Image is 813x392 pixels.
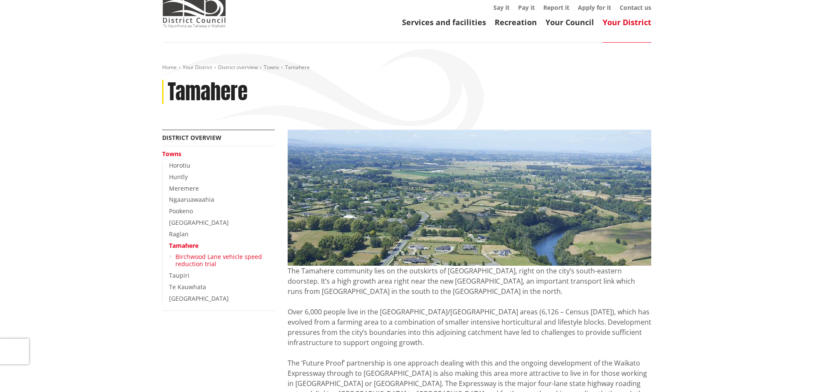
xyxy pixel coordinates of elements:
[169,271,189,279] a: Taupiri
[168,80,248,105] h1: Tamahere
[169,161,190,169] a: Horotiu
[169,207,193,215] a: Pookeno
[545,17,594,27] a: Your Council
[183,64,212,71] a: Your District
[175,253,262,268] a: Birchwood Lane vehicle speed reduction trial
[495,17,537,27] a: Recreation
[162,150,181,158] a: Towns
[169,195,214,203] a: Ngaaruawaahia
[543,3,569,12] a: Report it
[620,3,651,12] a: Contact us
[402,17,486,27] a: Services and facilities
[518,3,535,12] a: Pay it
[162,64,651,71] nav: breadcrumb
[169,230,189,238] a: Raglan
[169,173,188,181] a: Huntly
[285,64,310,71] span: Tamahere
[169,218,229,226] a: [GEOGRAPHIC_DATA]
[493,3,510,12] a: Say it
[578,3,611,12] a: Apply for it
[162,134,221,142] a: District overview
[288,130,651,266] img: Tamahere
[169,283,206,291] a: Te Kauwhata
[169,184,199,192] a: Meremere
[218,64,258,71] a: District overview
[603,17,651,27] a: Your District
[169,241,198,250] a: Tamahere
[264,64,279,71] a: Towns
[162,64,177,71] a: Home
[169,294,229,302] a: [GEOGRAPHIC_DATA]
